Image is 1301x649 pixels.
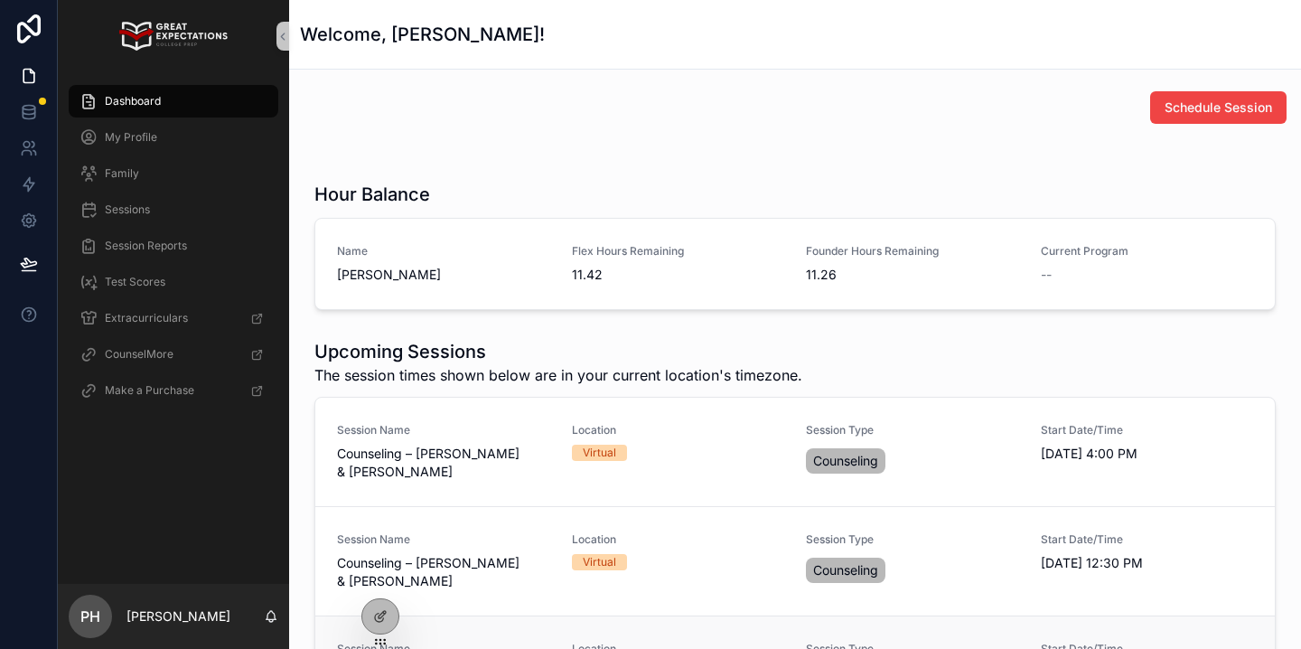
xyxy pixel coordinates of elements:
span: Session Name [337,423,550,437]
h1: Welcome, [PERSON_NAME]! [300,22,545,47]
span: Location [572,532,785,547]
span: Session Type [806,532,1019,547]
span: Start Date/Time [1041,532,1254,547]
a: Test Scores [69,266,278,298]
a: Extracurriculars [69,302,278,334]
span: -- [1041,266,1052,284]
a: Dashboard [69,85,278,118]
h1: Upcoming Sessions [314,339,802,364]
span: Session Type [806,423,1019,437]
span: 11.42 [572,266,785,284]
span: 11.26 [806,266,1019,284]
h1: Hour Balance [314,182,430,207]
span: Counseling [813,452,878,470]
span: The session times shown below are in your current location's timezone. [314,364,802,386]
span: [DATE] 12:30 PM [1041,554,1254,572]
span: Make a Purchase [105,383,194,398]
span: Start Date/Time [1041,423,1254,437]
span: Counseling – [PERSON_NAME] & [PERSON_NAME] [337,554,550,590]
span: Counseling [813,561,878,579]
span: Counseling – [PERSON_NAME] & [PERSON_NAME] [337,445,550,481]
span: Current Program [1041,244,1254,259]
a: Sessions [69,193,278,226]
div: scrollable content [58,72,289,430]
button: Schedule Session [1150,91,1287,124]
span: [PERSON_NAME] [337,266,550,284]
a: Family [69,157,278,190]
div: Virtual [583,445,616,461]
a: Session Reports [69,230,278,262]
span: My Profile [105,130,157,145]
span: PH [80,606,100,627]
p: [PERSON_NAME] [126,607,230,625]
a: Make a Purchase [69,374,278,407]
a: CounselMore [69,338,278,371]
span: CounselMore [105,347,173,362]
span: Name [337,244,550,259]
span: Dashboard [105,94,161,108]
a: My Profile [69,121,278,154]
span: Session Name [337,532,550,547]
span: Family [105,166,139,181]
span: Location [572,423,785,437]
span: [DATE] 4:00 PM [1041,445,1254,463]
span: Schedule Session [1165,99,1272,117]
span: Test Scores [105,275,165,289]
div: Virtual [583,554,616,570]
span: Flex Hours Remaining [572,244,785,259]
span: Extracurriculars [105,311,188,325]
span: Sessions [105,202,150,217]
span: Founder Hours Remaining [806,244,1019,259]
img: App logo [119,22,227,51]
span: Session Reports [105,239,187,253]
